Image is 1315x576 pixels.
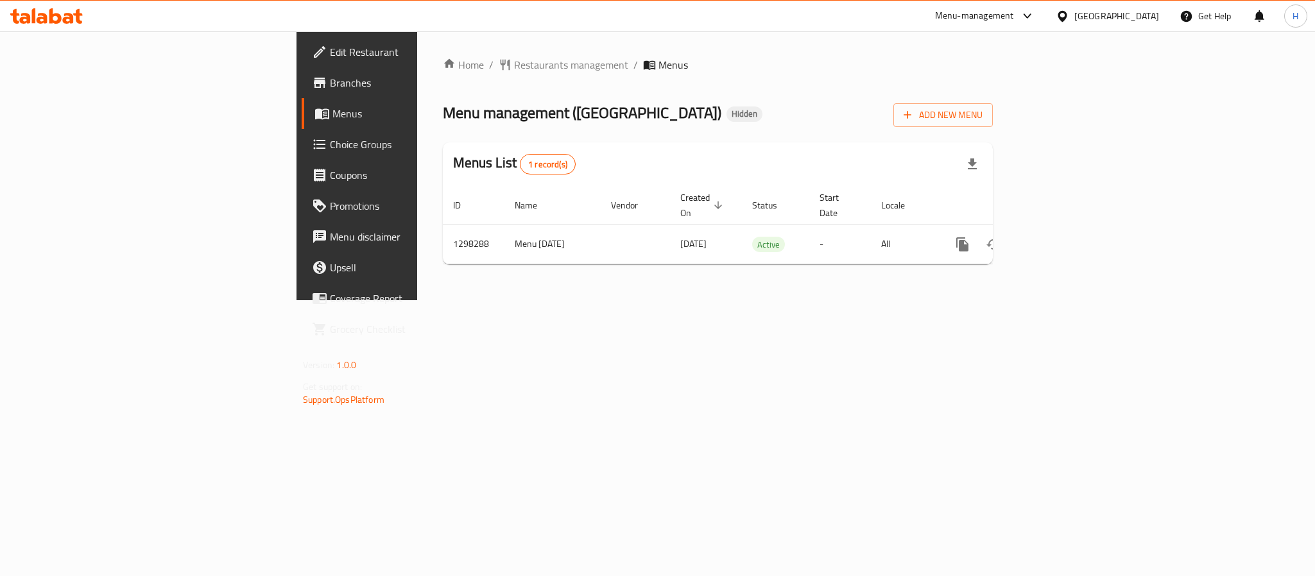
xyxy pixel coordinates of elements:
[680,235,707,252] span: [DATE]
[515,198,554,213] span: Name
[881,198,922,213] span: Locale
[752,198,794,213] span: Status
[1074,9,1159,23] div: [GEOGRAPHIC_DATA]
[680,190,726,221] span: Created On
[303,378,362,395] span: Get support on:
[937,186,1081,225] th: Actions
[303,391,384,408] a: Support.OpsPlatform
[499,57,628,72] a: Restaurants management
[871,224,937,264] td: All
[302,67,516,98] a: Branches
[330,291,506,306] span: Coverage Report
[726,108,762,119] span: Hidden
[302,98,516,129] a: Menus
[504,224,601,264] td: Menu [DATE]
[303,357,334,373] span: Version:
[330,229,506,244] span: Menu disclaimer
[904,107,983,123] span: Add New Menu
[957,149,988,180] div: Export file
[520,158,575,171] span: 1 record(s)
[330,44,506,60] span: Edit Restaurant
[514,57,628,72] span: Restaurants management
[330,321,506,337] span: Grocery Checklist
[443,98,721,127] span: Menu management ( [GEOGRAPHIC_DATA] )
[302,37,516,67] a: Edit Restaurant
[752,237,785,252] span: Active
[453,198,477,213] span: ID
[302,160,516,191] a: Coupons
[330,198,506,214] span: Promotions
[330,260,506,275] span: Upsell
[330,75,506,90] span: Branches
[633,57,638,72] li: /
[978,229,1009,260] button: Change Status
[302,252,516,283] a: Upsell
[947,229,978,260] button: more
[658,57,688,72] span: Menus
[726,106,762,122] div: Hidden
[302,129,516,160] a: Choice Groups
[302,191,516,221] a: Promotions
[611,198,655,213] span: Vendor
[443,57,993,72] nav: breadcrumb
[302,314,516,344] a: Grocery Checklist
[443,186,1081,264] table: enhanced table
[332,106,506,121] span: Menus
[330,167,506,183] span: Coupons
[935,8,1014,24] div: Menu-management
[336,357,356,373] span: 1.0.0
[1293,9,1298,23] span: H
[893,103,993,127] button: Add New Menu
[302,283,516,314] a: Coverage Report
[330,137,506,152] span: Choice Groups
[809,224,871,264] td: -
[453,153,576,174] h2: Menus List
[520,154,576,174] div: Total records count
[820,190,855,221] span: Start Date
[302,221,516,252] a: Menu disclaimer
